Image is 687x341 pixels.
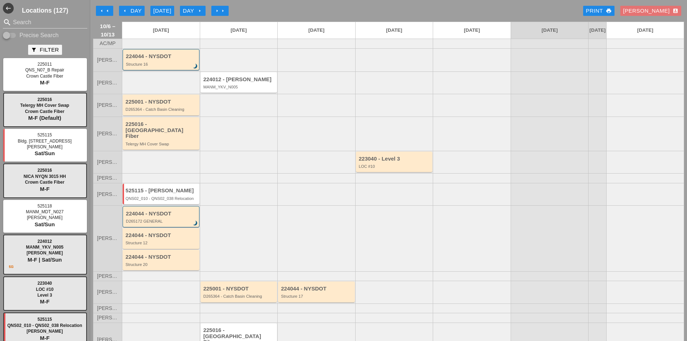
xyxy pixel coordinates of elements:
span: 225011 [38,62,52,67]
span: 525115 [38,132,52,137]
span: [PERSON_NAME] [97,315,118,320]
button: Filter [28,45,62,55]
div: 224012 - [PERSON_NAME] [203,76,276,83]
span: [PERSON_NAME] [97,159,118,165]
i: arrow_right [220,8,226,14]
i: arrow_right [214,8,220,14]
i: account_box [673,8,678,14]
div: Enable Precise search to match search terms exactly. [3,31,87,40]
div: Day [183,7,203,15]
div: 225001 - NYSDOT [203,286,276,292]
i: arrow_left [122,8,128,14]
span: 10/6 – 10/13 [97,22,118,39]
span: Telergy MH Cover Swap [20,103,69,108]
div: Structure 12 [125,241,198,245]
label: Precise Search [19,32,59,39]
span: [PERSON_NAME] [27,215,63,220]
button: Day [119,6,145,16]
span: [PERSON_NAME] [97,175,118,181]
div: [PERSON_NAME] [623,7,678,15]
span: 525118 [38,204,52,209]
button: Day [180,6,206,16]
a: Print [583,6,615,16]
span: 525115 [38,317,52,322]
i: brightness_3 [191,219,199,227]
i: arrow_left [105,8,110,14]
span: AC/MP [100,41,115,46]
span: MANM_YKV_N005 [26,245,63,250]
a: [DATE] [122,22,200,39]
span: [PERSON_NAME] [97,192,118,197]
span: Crown Castle Fiber [25,180,64,185]
span: [PERSON_NAME] [27,144,63,149]
i: print [606,8,612,14]
span: 225016 [38,168,52,173]
div: 224044 - NYSDOT [126,53,197,60]
i: brightness_3 [191,62,199,70]
span: [PERSON_NAME] [97,80,118,86]
span: QNS_N07_B Repair [25,67,64,73]
a: [DATE] [356,22,433,39]
div: 224044 - NYSDOT [125,254,198,260]
a: [DATE] [607,22,684,39]
button: Move Back 1 Week [96,6,113,16]
span: Crown Castle Fiber [25,109,64,114]
div: Structure 20 [125,262,198,267]
div: 525115 - [PERSON_NAME] [125,188,198,194]
span: [PERSON_NAME] [97,236,118,241]
div: 225001 - NYSDOT [125,99,198,105]
span: Crown Castle Fiber [26,74,63,79]
div: D265364 - Catch Basin Cleaning [203,294,276,298]
span: M-F [40,186,50,192]
div: MANM_YKV_N005 [203,85,276,89]
i: arrow_right [197,8,203,14]
span: [PERSON_NAME] [97,289,118,295]
span: [PERSON_NAME] [97,306,118,311]
span: Sat/Sun [35,150,55,156]
button: [DATE] [150,6,174,16]
i: 5g [8,264,14,270]
div: 224044 - NYSDOT [281,286,353,292]
span: 225016 [38,97,52,102]
i: arrow_left [99,8,105,14]
span: QNS02_010 - QNS02_038 Relocation [7,323,82,328]
span: MANM_MDT_N027 [26,209,64,214]
a: [DATE] [433,22,511,39]
span: Bldg. [STREET_ADDRESS] [18,139,71,144]
span: [PERSON_NAME] [27,250,63,255]
span: M-F | Sat/Sun [27,257,62,263]
span: Level 3 [38,293,52,298]
span: [PERSON_NAME] [97,57,118,63]
div: 224044 - NYSDOT [125,232,198,239]
div: 225016 - [GEOGRAPHIC_DATA] Fiber [125,121,198,139]
button: Shrink Sidebar [3,3,14,14]
div: LOC #10 [359,164,431,169]
div: Day [122,7,142,15]
span: 224012 [38,239,52,244]
input: Search [13,17,77,28]
div: Filter [31,46,59,54]
a: [DATE] [200,22,278,39]
i: west [3,3,14,14]
a: [DATE] [278,22,355,39]
div: Print [586,7,612,15]
span: NICA NYQN 3015 HH [23,174,66,179]
span: M-F [40,298,50,305]
div: Structure 16 [126,62,197,66]
div: Structure 17 [281,294,353,298]
div: Telergy MH Cover Swap [125,142,198,146]
div: [DATE] [153,7,171,15]
button: Move Ahead 1 Week [211,6,229,16]
span: LOC #10 [36,287,54,292]
span: M-F [40,335,50,341]
i: filter_alt [31,47,37,53]
span: Sat/Sun [35,221,55,227]
div: QNS02_010 - QNS02_038 Relocation [125,196,198,201]
i: search [3,18,12,27]
div: 223040 - Level 3 [359,156,431,162]
a: [DATE] [589,22,606,39]
span: [PERSON_NAME] [97,131,118,136]
div: D265172 GENERAL [126,219,197,223]
span: [PERSON_NAME] [27,329,63,334]
div: 224044 - NYSDOT [126,211,197,217]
